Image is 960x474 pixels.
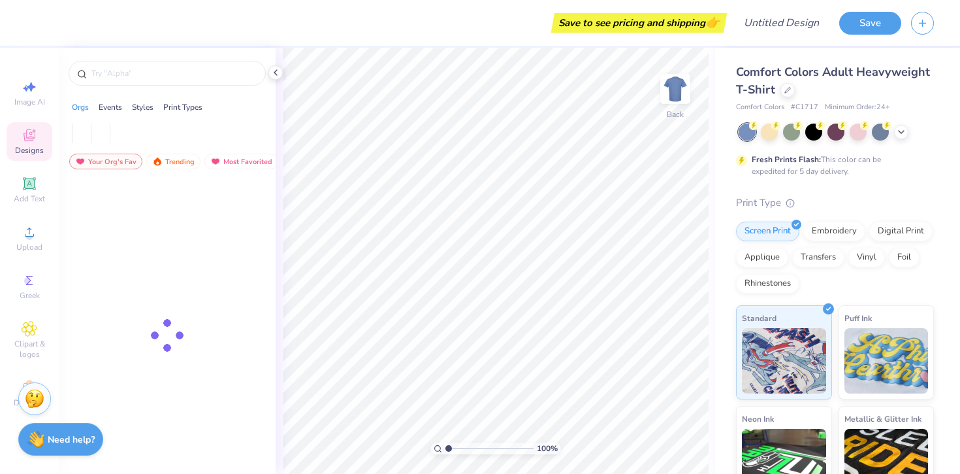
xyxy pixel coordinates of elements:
[14,97,45,107] span: Image AI
[844,412,921,426] span: Metallic & Glitter Ink
[889,248,920,267] div: Foil
[554,13,724,33] div: Save to see pricing and shipping
[75,157,86,166] img: most_fav.gif
[537,443,558,454] span: 100 %
[752,154,821,165] strong: Fresh Prints Flash:
[844,328,929,394] img: Puff Ink
[736,222,799,241] div: Screen Print
[16,242,42,252] span: Upload
[667,109,684,120] div: Back
[210,157,221,166] img: most_fav.gif
[839,12,901,35] button: Save
[742,412,774,426] span: Neon Ink
[204,154,278,169] div: Most Favorited
[7,339,52,360] span: Clipart & logos
[72,101,89,113] div: Orgs
[146,154,200,169] div: Trending
[736,274,799,294] div: Rhinestones
[99,101,122,113] div: Events
[163,101,202,113] div: Print Types
[825,102,890,113] span: Minimum Order: 24 +
[733,10,829,36] input: Untitled Design
[705,14,720,30] span: 👉
[792,248,844,267] div: Transfers
[48,433,95,446] strong: Need help?
[791,102,818,113] span: # C1717
[848,248,885,267] div: Vinyl
[662,76,688,102] img: Back
[736,248,788,267] div: Applique
[736,195,934,211] div: Print Type
[742,328,826,394] img: Standard
[869,222,933,241] div: Digital Print
[132,101,153,113] div: Styles
[14,398,45,408] span: Decorate
[742,311,776,325] span: Standard
[14,194,45,204] span: Add Text
[15,145,44,156] span: Designs
[844,311,872,325] span: Puff Ink
[90,67,257,80] input: Try "Alpha"
[736,102,784,113] span: Comfort Colors
[69,154,142,169] div: Your Org's Fav
[152,157,163,166] img: trending.gif
[803,222,865,241] div: Embroidery
[20,290,40,301] span: Greek
[736,64,930,97] span: Comfort Colors Adult Heavyweight T-Shirt
[752,154,912,177] div: This color can be expedited for 5 day delivery.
